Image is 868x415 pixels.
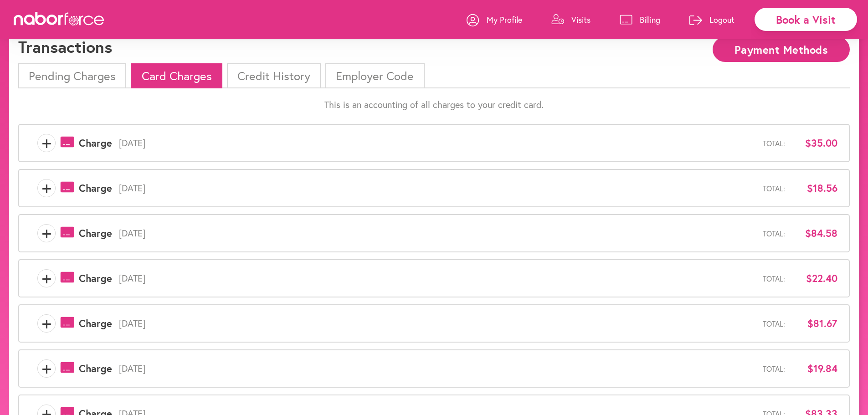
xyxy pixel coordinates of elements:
[18,99,850,110] p: This is an accounting of all charges to your credit card.
[467,6,522,33] a: My Profile
[620,6,660,33] a: Billing
[792,227,837,239] span: $84.58
[112,138,763,149] span: [DATE]
[763,184,785,193] span: Total:
[763,139,785,148] span: Total:
[112,318,763,329] span: [DATE]
[792,272,837,284] span: $22.40
[18,63,126,88] li: Pending Charges
[38,224,55,242] span: +
[112,273,763,284] span: [DATE]
[551,6,591,33] a: Visits
[763,364,785,373] span: Total:
[131,63,222,88] li: Card Charges
[640,14,660,25] p: Billing
[713,37,850,62] button: Payment Methods
[713,44,850,53] a: Payment Methods
[792,318,837,329] span: $81.67
[38,269,55,287] span: +
[689,6,734,33] a: Logout
[792,182,837,194] span: $18.56
[38,134,55,152] span: +
[763,319,785,328] span: Total:
[79,182,112,194] span: Charge
[755,8,857,31] div: Book a Visit
[112,363,763,374] span: [DATE]
[763,274,785,283] span: Total:
[79,137,112,149] span: Charge
[792,363,837,374] span: $19.84
[487,14,522,25] p: My Profile
[571,14,591,25] p: Visits
[792,137,837,149] span: $35.00
[79,227,112,239] span: Charge
[763,229,785,238] span: Total:
[18,37,112,56] h1: Transactions
[38,359,55,378] span: +
[112,228,763,239] span: [DATE]
[38,314,55,333] span: +
[79,272,112,284] span: Charge
[227,63,321,88] li: Credit History
[38,179,55,197] span: +
[79,363,112,374] span: Charge
[709,14,734,25] p: Logout
[325,63,424,88] li: Employer Code
[112,183,763,194] span: [DATE]
[79,318,112,329] span: Charge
